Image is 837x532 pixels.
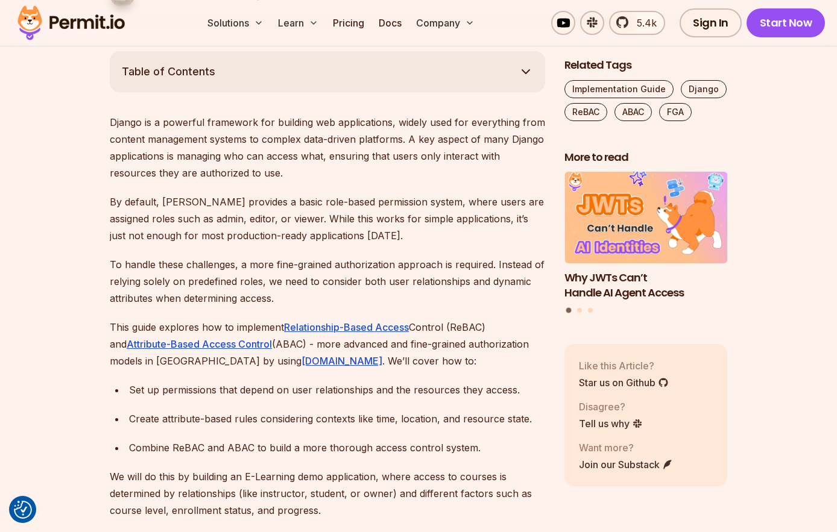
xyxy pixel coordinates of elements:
a: Docs [374,11,406,35]
p: We will do this by building an E-Learning demo application, where access to courses is determined... [110,468,545,519]
p: Want more? [579,440,673,455]
img: Revisit consent button [14,501,32,519]
a: ReBAC [564,103,607,121]
p: Disagree? [579,399,643,414]
h2: More to read [564,150,727,165]
button: Learn [273,11,323,35]
button: Table of Contents [110,51,545,92]
div: Combine ReBAC and ABAC to build a more thorough access control system. [129,439,545,456]
a: 5.4k [609,11,665,35]
a: Star us on Github [579,375,669,390]
a: Sign In [680,8,742,37]
a: Attribute-Based Access Control [127,338,272,350]
a: Django [681,80,727,98]
button: Consent Preferences [14,501,32,519]
h2: Related Tags [564,58,727,73]
p: Django is a powerful framework for building web applications, widely used for everything from con... [110,114,545,181]
a: Tell us why [579,416,643,431]
button: Company [411,11,479,35]
div: Create attribute-based rules considering contexts like time, location, and resource state. [129,410,545,427]
span: Table of Contents [122,63,215,80]
a: Start Now [747,8,826,37]
h3: Why JWTs Can’t Handle AI Agent Access [564,271,727,301]
img: Why JWTs Can’t Handle AI Agent Access [564,172,727,264]
a: Implementation Guide [564,80,674,98]
div: Set up permissions that depend on user relationships and the resources they access. [129,381,545,398]
button: Solutions [203,11,268,35]
p: Like this Article? [579,358,669,373]
span: 5.4k [630,16,657,30]
a: Why JWTs Can’t Handle AI Agent AccessWhy JWTs Can’t Handle AI Agent Access [564,172,727,301]
p: To handle these challenges, a more fine-grained authorization approach is required. Instead of re... [110,256,545,307]
div: Posts [564,172,727,315]
button: Go to slide 3 [588,308,593,313]
p: By default, [PERSON_NAME] provides a basic role-based permission system, where users are assigned... [110,193,545,244]
a: Pricing [328,11,369,35]
li: 1 of 3 [564,172,727,301]
p: This guide explores how to implement Control (ReBAC) and (ABAC) - more advanced and fine-grained ... [110,319,545,369]
a: [DOMAIN_NAME] [302,355,382,367]
a: ABAC [614,103,652,121]
a: Join our Substack [579,457,673,472]
button: Go to slide 1 [566,308,572,313]
a: Relationship-Based Access [284,321,409,333]
img: Permit logo [12,2,130,43]
a: FGA [659,103,692,121]
button: Go to slide 2 [577,308,582,313]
